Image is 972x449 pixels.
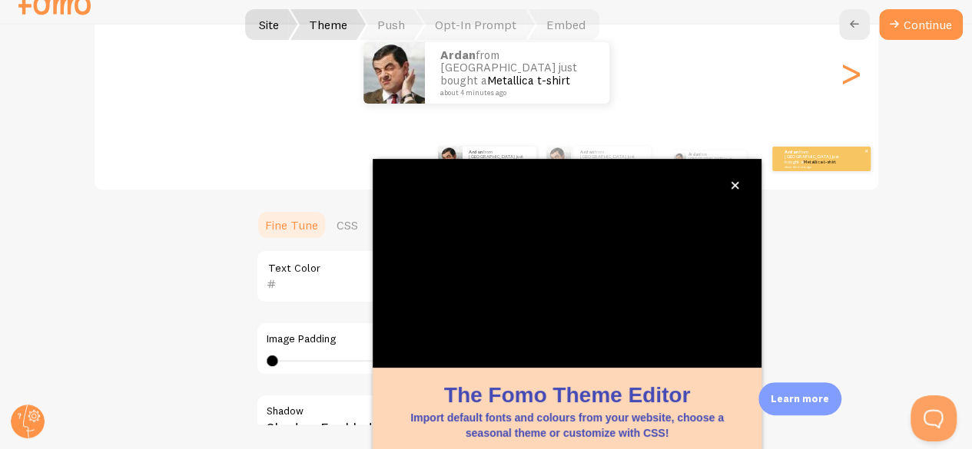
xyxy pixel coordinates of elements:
button: close, [727,177,743,193]
p: from [GEOGRAPHIC_DATA] just bought a [580,149,645,168]
a: Metallica t-shirt [487,73,570,87]
div: Next slide [841,18,860,128]
img: Fomo [363,42,425,104]
p: from [GEOGRAPHIC_DATA] just bought a [785,149,846,168]
p: from [GEOGRAPHIC_DATA] just bought a [688,150,740,167]
a: Metallica t-shirt [803,159,836,165]
a: CSS [327,210,367,240]
p: from [GEOGRAPHIC_DATA] just bought a [469,149,530,168]
span: Theme [290,9,366,40]
strong: ardan [785,149,798,155]
a: Fine Tune [256,210,327,240]
span: Push [359,9,423,40]
img: Fomo [546,147,571,171]
p: from [GEOGRAPHIC_DATA] just bought a [440,49,594,97]
strong: ardan [440,48,476,62]
p: Import default fonts and colours from your website, choose a seasonal theme or customize with CSS! [391,410,743,441]
button: Continue [879,9,963,40]
span: Opt-In Prompt [416,9,535,40]
h1: The Fomo Theme Editor [391,380,743,410]
label: Image Padding [267,332,706,346]
span: Site [241,9,297,40]
small: about 4 minutes ago [440,89,589,97]
iframe: Help Scout Beacon - Open [911,395,957,441]
span: Embed [528,9,599,40]
img: Fomo [673,153,685,165]
img: Fomo [438,147,463,171]
strong: ardan [580,149,594,155]
small: about 4 minutes ago [785,165,844,168]
strong: ardan [688,152,700,157]
strong: ardan [469,149,483,155]
div: Learn more [758,382,841,415]
p: Learn more [771,391,829,406]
